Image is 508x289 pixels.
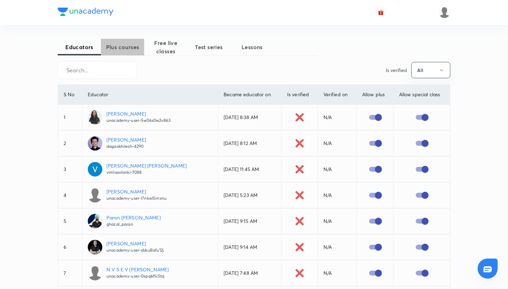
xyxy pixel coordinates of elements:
a: [PERSON_NAME]unacademy-user-sbku8isfu12j [88,240,212,254]
td: 2 [58,130,82,156]
th: Allow plus [356,85,393,105]
p: [PERSON_NAME] [106,240,164,247]
span: Plus courses [101,43,144,51]
p: [PERSON_NAME] [PERSON_NAME] [106,162,187,169]
td: [DATE] 9:15 AM [218,208,282,234]
a: Company Logo [58,8,113,18]
td: N/A [318,130,356,156]
td: 5 [58,208,82,234]
th: Allow special class [393,85,450,105]
td: N/A [318,182,356,208]
td: [DATE] 5:23 AM [218,182,282,208]
td: [DATE] 11:45 AM [218,156,282,182]
td: [DATE] 9:14 AM [218,234,282,260]
input: Search... [58,61,136,79]
a: Paran [PERSON_NAME]ghazal_paran [88,214,212,228]
p: unacademy-user-5w06s0w2v863 [106,117,170,124]
p: ghazal_paran [106,221,161,227]
td: [DATE] 7:48 AM [218,260,282,286]
td: N/A [318,260,356,286]
p: [PERSON_NAME] [106,110,170,117]
td: 7 [58,260,82,286]
a: N V S E V [PERSON_NAME]unacademy-user-0xpq6flii5tq [88,266,212,280]
a: [PERSON_NAME]unacademy-user-5w06s0w2v863 [88,110,212,125]
a: [PERSON_NAME]dagaakhilesh-4290 [88,136,212,151]
span: Test series [187,43,231,51]
th: Educator [82,85,218,105]
td: N/A [318,234,356,260]
p: N V S E V [PERSON_NAME] [106,266,169,273]
p: vimlasolanki-9288 [106,169,187,175]
p: Paran [PERSON_NAME] [106,214,161,221]
img: Company Logo [58,8,113,16]
button: All [411,62,450,78]
p: unacademy-user-sbku8isfu12j [106,247,164,253]
td: [DATE] 8:38 AM [218,105,282,130]
td: [DATE] 8:12 AM [218,130,282,156]
th: Is verified [281,85,318,105]
p: [PERSON_NAME] [106,188,167,195]
img: avatar [378,9,384,16]
td: 4 [58,182,82,208]
img: Muzzamil [439,7,450,18]
p: dagaakhilesh-4290 [106,143,146,150]
a: [PERSON_NAME]unacademy-user-l7nkwl5rnxnu [88,188,212,202]
button: avatar [375,7,386,18]
td: N/A [318,208,356,234]
td: N/A [318,156,356,182]
p: [PERSON_NAME] [106,136,146,143]
p: Is verified [386,66,407,74]
p: unacademy-user-l7nkwl5rnxnu [106,195,167,201]
span: Free live classes [144,39,187,55]
td: 6 [58,234,82,260]
th: Verified on [318,85,356,105]
td: 3 [58,156,82,182]
th: S No [58,85,82,105]
span: Educators [58,43,101,51]
p: unacademy-user-0xpq6flii5tq [106,273,169,279]
a: [PERSON_NAME] [PERSON_NAME]vimlasolanki-9288 [88,162,212,177]
td: N/A [318,105,356,130]
td: 1 [58,105,82,130]
span: Lessons [231,43,274,51]
th: Became educator on [218,85,282,105]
